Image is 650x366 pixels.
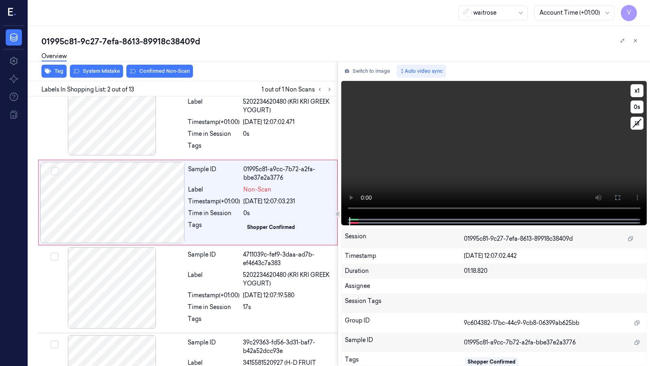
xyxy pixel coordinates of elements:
[243,338,333,355] div: 39c29363-fd56-3d31-baf7-b42a52dcc93e
[41,85,134,94] span: Labels In Shopping List: 2 out of 13
[126,65,193,78] button: Confirmed Non-Scan
[396,65,446,78] button: Auto video sync
[341,65,393,78] button: Switch to image
[243,251,333,268] div: 4711039c-fef9-3daa-ad7b-ef4643c7a383
[51,167,59,175] button: Select row
[464,338,576,347] span: 01995c81-a9cc-7b72-a2fa-bbe37e2a3776
[188,165,240,182] div: Sample ID
[247,224,295,231] div: Shopper Confirmed
[188,338,240,355] div: Sample ID
[188,209,240,218] div: Time in Session
[41,52,67,61] a: Overview
[188,221,240,234] div: Tags
[188,185,240,194] div: Label
[188,130,240,138] div: Time in Session
[630,84,643,97] button: x1
[243,303,333,312] div: 17s
[243,291,333,300] div: [DATE] 12:07:19.580
[188,118,240,126] div: Timestamp (+01:00)
[188,303,240,312] div: Time in Session
[188,315,240,328] div: Tags
[464,235,573,243] span: 01995c81-9c27-7efa-8613-89918c38409d
[243,118,333,126] div: [DATE] 12:07:02.471
[345,336,464,349] div: Sample ID
[345,316,464,329] div: Group ID
[41,65,67,78] button: Tag
[188,197,240,206] div: Timestamp (+01:00)
[345,282,643,290] div: Assignee
[188,142,240,155] div: Tags
[262,85,334,94] span: 1 out of 1 Non Scans
[345,267,464,275] div: Duration
[50,253,58,261] button: Select row
[70,65,123,78] button: System Mistake
[243,98,333,115] span: 5202234620480 (KRI KRI GREEK YOGURT)
[464,267,643,275] div: 01:18.820
[243,197,332,206] div: [DATE] 12:07:03.231
[243,271,333,288] span: 5202234620480 (KRI KRI GREEK YOGURT)
[243,165,332,182] div: 01995c81-a9cc-7b72-a2fa-bbe37e2a3776
[243,185,271,194] span: Non-Scan
[468,358,516,366] div: Shopper Confirmed
[41,36,643,47] div: 01995c81-9c27-7efa-8613-89918c38409d
[243,130,333,138] div: 0s
[188,291,240,300] div: Timestamp (+01:00)
[345,252,464,260] div: Timestamp
[464,319,579,327] span: 9c604382-17bc-44c9-9cb8-06399ab625bb
[188,271,240,288] div: Label
[188,98,240,115] div: Label
[345,232,464,245] div: Session
[50,340,58,349] button: Select row
[630,100,643,113] button: 0s
[188,251,240,268] div: Sample ID
[243,209,332,218] div: 0s
[621,5,637,21] button: V
[464,252,643,260] div: [DATE] 12:07:02.442
[345,297,464,310] div: Session Tags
